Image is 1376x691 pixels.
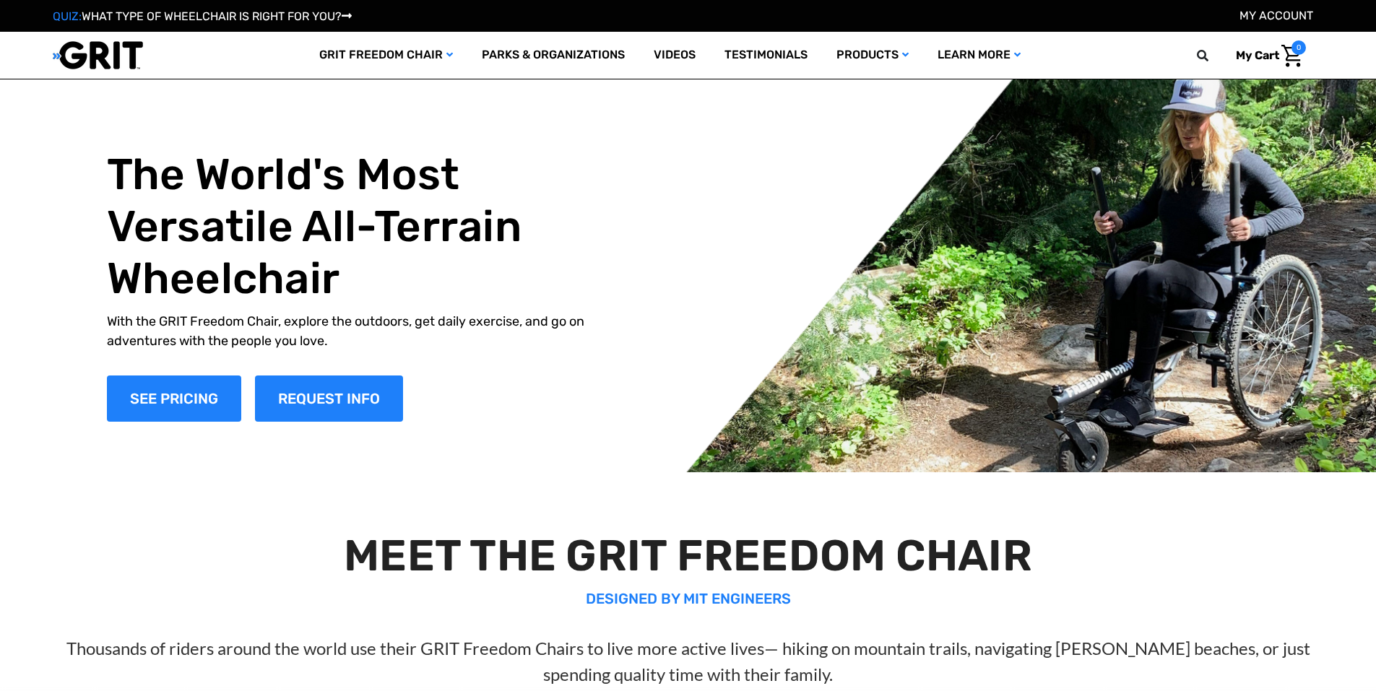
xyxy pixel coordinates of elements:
p: With the GRIT Freedom Chair, explore the outdoors, get daily exercise, and go on adventures with ... [107,312,617,351]
a: Cart with 0 items [1225,40,1306,71]
a: QUIZ:WHAT TYPE OF WHEELCHAIR IS RIGHT FOR YOU? [53,9,352,23]
a: Slide number 1, Request Information [255,375,403,422]
input: Search [1203,40,1225,71]
h2: MEET THE GRIT FREEDOM CHAIR [35,530,1342,582]
img: GRIT All-Terrain Wheelchair and Mobility Equipment [53,40,143,70]
a: Products [822,32,923,79]
img: Cart [1281,45,1302,67]
h1: The World's Most Versatile All-Terrain Wheelchair [107,149,617,305]
span: My Cart [1236,48,1279,62]
a: Parks & Organizations [467,32,639,79]
a: Testimonials [710,32,822,79]
a: Account [1239,9,1313,22]
p: Thousands of riders around the world use their GRIT Freedom Chairs to live more active lives— hik... [35,635,1342,687]
a: GRIT Freedom Chair [305,32,467,79]
a: Learn More [923,32,1035,79]
a: Shop Now [107,375,241,422]
span: 0 [1291,40,1306,55]
a: Videos [639,32,710,79]
span: QUIZ: [53,9,82,23]
p: DESIGNED BY MIT ENGINEERS [35,588,1342,609]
